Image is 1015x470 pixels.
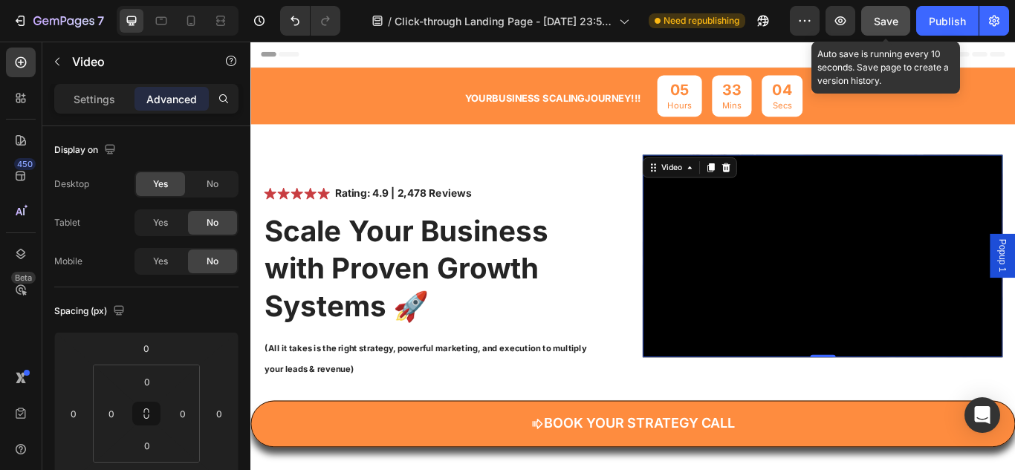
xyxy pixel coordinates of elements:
[132,337,161,359] input: 0
[550,46,572,68] div: 33
[74,91,115,107] p: Settings
[861,6,910,36] button: Save
[395,13,613,29] span: Click-through Landing Page - [DATE] 23:59:42
[207,216,218,229] span: No
[282,59,389,74] strong: bUSINESS SCALING
[869,230,884,269] span: Popup 1
[14,158,36,170] div: 450
[486,46,514,68] div: 05
[208,402,230,425] input: 0
[608,46,632,68] div: 04
[132,434,162,457] input: 0px
[146,91,197,107] p: Advanced
[72,53,198,71] p: Video
[153,177,168,191] span: Yes
[929,13,966,29] div: Publish
[664,14,739,27] span: Need republishing
[486,68,514,81] p: Hours
[54,301,128,322] div: Spacing (px)
[16,200,346,328] strong: Scale Your Business with Proven Growth Systems 🚀
[54,255,82,268] div: Mobile
[550,68,572,81] p: Mins
[343,436,565,454] span: Book Your Strategy Call
[98,169,258,184] strong: Rating: 4.9 | 2,478 Reviews
[62,402,85,425] input: 0
[207,255,218,268] span: No
[280,6,340,36] div: Undo/Redo
[608,68,632,81] p: Secs
[54,177,89,191] div: Desktop
[964,397,1000,433] div: Open Intercom Messenger
[172,402,194,425] input: 0px
[100,402,123,425] input: 0px
[11,272,36,284] div: Beta
[250,42,1015,470] iframe: Design area
[207,177,218,191] span: No
[388,13,392,29] span: /
[457,132,877,368] iframe: Video
[153,255,168,268] span: Yes
[6,6,111,36] button: 7
[476,140,506,154] div: Video
[153,216,168,229] span: Yes
[250,59,455,74] span: your journey!!!
[874,15,898,27] span: Save
[916,6,979,36] button: Publish
[16,351,392,388] strong: (All it takes is the right strategy, powerful marketing, and execution to multiply your leads & r...
[97,12,104,30] p: 7
[132,371,162,393] input: 0px
[54,140,119,160] div: Display on
[54,216,80,229] div: Tablet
